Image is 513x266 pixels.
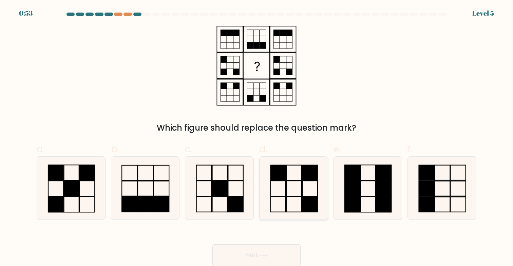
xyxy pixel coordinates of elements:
div: Which figure should replace the question mark? [41,122,472,134]
span: a. [37,142,45,156]
span: b. [111,142,119,156]
div: 0:53 [19,8,33,18]
button: Next [212,244,301,266]
span: f. [407,142,412,156]
span: d. [259,142,267,156]
div: Level 5 [472,8,494,18]
span: e. [334,142,341,156]
span: c. [185,142,192,156]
